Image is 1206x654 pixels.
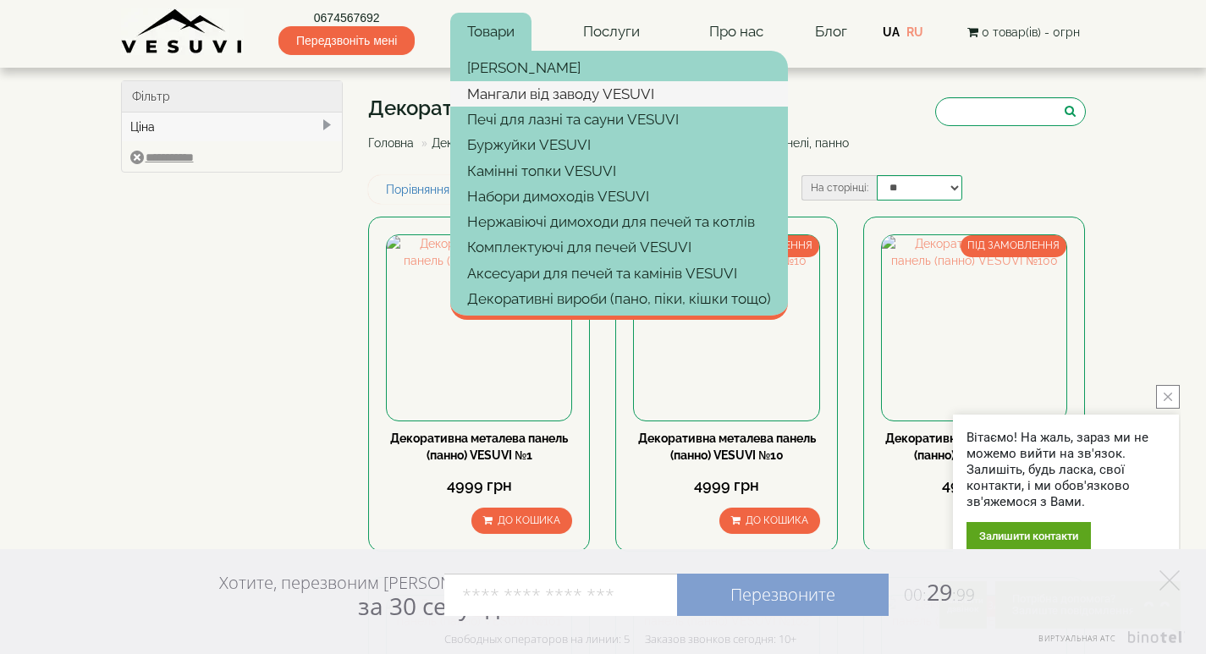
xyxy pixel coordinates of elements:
img: Декоративна металева панель (панно) VESUVI №100 [882,235,1066,420]
img: Декоративна металева панель (панно) VESUVI №1 [387,235,571,420]
a: Декоративні вироби (пано, піки, кішки тощо) [450,286,788,311]
div: Фільтр [122,81,343,113]
a: RU [906,25,923,39]
a: Декоративна металева панель (панно) VESUVI №10 [638,431,816,462]
a: Камінні топки VESUVI [450,158,788,184]
div: Свободных операторов на линии: 5 Заказов звонков сегодня: 10+ [444,632,796,646]
h1: Декоративні панелі, панно [368,97,862,119]
a: Виртуальная АТС [1028,631,1185,654]
img: Завод VESUVI [121,8,244,55]
div: 4999 грн [386,475,572,497]
span: 00: [904,584,927,606]
a: Декоративні вироби (пано, піки, кішки тощо) [432,136,681,150]
button: 0 товар(ів) - 0грн [962,23,1085,41]
a: UA [883,25,900,39]
a: Печі для лазні та сауни VESUVI [450,107,788,132]
button: close button [1156,385,1180,409]
span: 29 [889,576,975,607]
a: Мангали від заводу VESUVI [450,81,788,107]
a: Набори димоходів VESUVI [450,184,788,209]
button: До кошика [719,508,820,534]
a: Декоративна металева панель (панно) VESUVI №100 [885,431,1063,462]
img: Декоративна металева панель (панно) VESUVI №10 [634,235,818,420]
span: :99 [952,584,975,606]
a: Аксесуари для печей та камінів VESUVI [450,261,788,286]
span: Виртуальная АТС [1038,633,1116,644]
a: [PERSON_NAME] [450,55,788,80]
a: Товари [450,13,531,52]
a: Порівняння товарів (0) [368,175,530,204]
span: До кошика [498,514,560,526]
span: Передзвоніть мені [278,26,415,55]
span: за 30 секунд? [358,590,509,622]
a: Головна [368,136,414,150]
span: До кошика [746,514,808,526]
a: Комплектуючі для печей VESUVI [450,234,788,260]
a: Про нас [692,13,780,52]
a: Перезвоните [677,574,889,616]
div: Вітаємо! На жаль, зараз ми не можемо вийти на зв'язок. Залишіть, будь ласка, свої контакти, і ми ... [966,430,1165,510]
label: На сторінці: [801,175,877,201]
a: Декоративна металева панель (панно) VESUVI №1 [390,431,568,462]
a: Нержавіючі димоходи для печей та котлів [450,209,788,234]
span: ПІД ЗАМОВЛЕННЯ [961,235,1066,256]
div: Хотите, перезвоним [PERSON_NAME] [219,572,509,619]
button: До кошика [471,508,572,534]
div: Залишити контакти [966,522,1091,550]
span: 0 товар(ів) - 0грн [982,25,1080,39]
a: 0674567692 [278,9,415,26]
div: 4999 грн [881,475,1067,497]
a: Буржуйки VESUVI [450,132,788,157]
a: Послуги [566,13,657,52]
div: 4999 грн [633,475,819,497]
div: Ціна [122,113,343,141]
a: Блог [815,23,847,40]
